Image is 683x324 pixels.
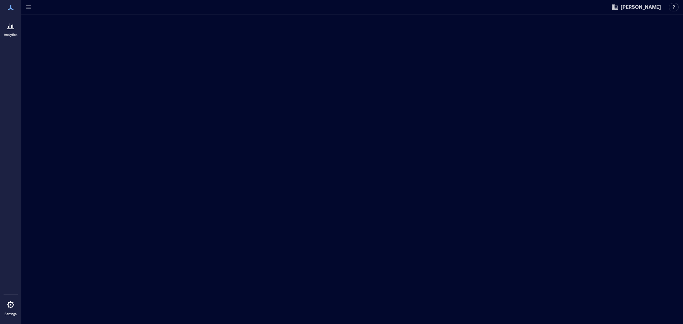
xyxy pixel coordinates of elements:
button: [PERSON_NAME] [609,1,663,13]
p: Settings [5,312,17,316]
p: Analytics [4,33,17,37]
span: [PERSON_NAME] [621,4,661,11]
a: Analytics [2,17,20,39]
a: Settings [2,296,19,318]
